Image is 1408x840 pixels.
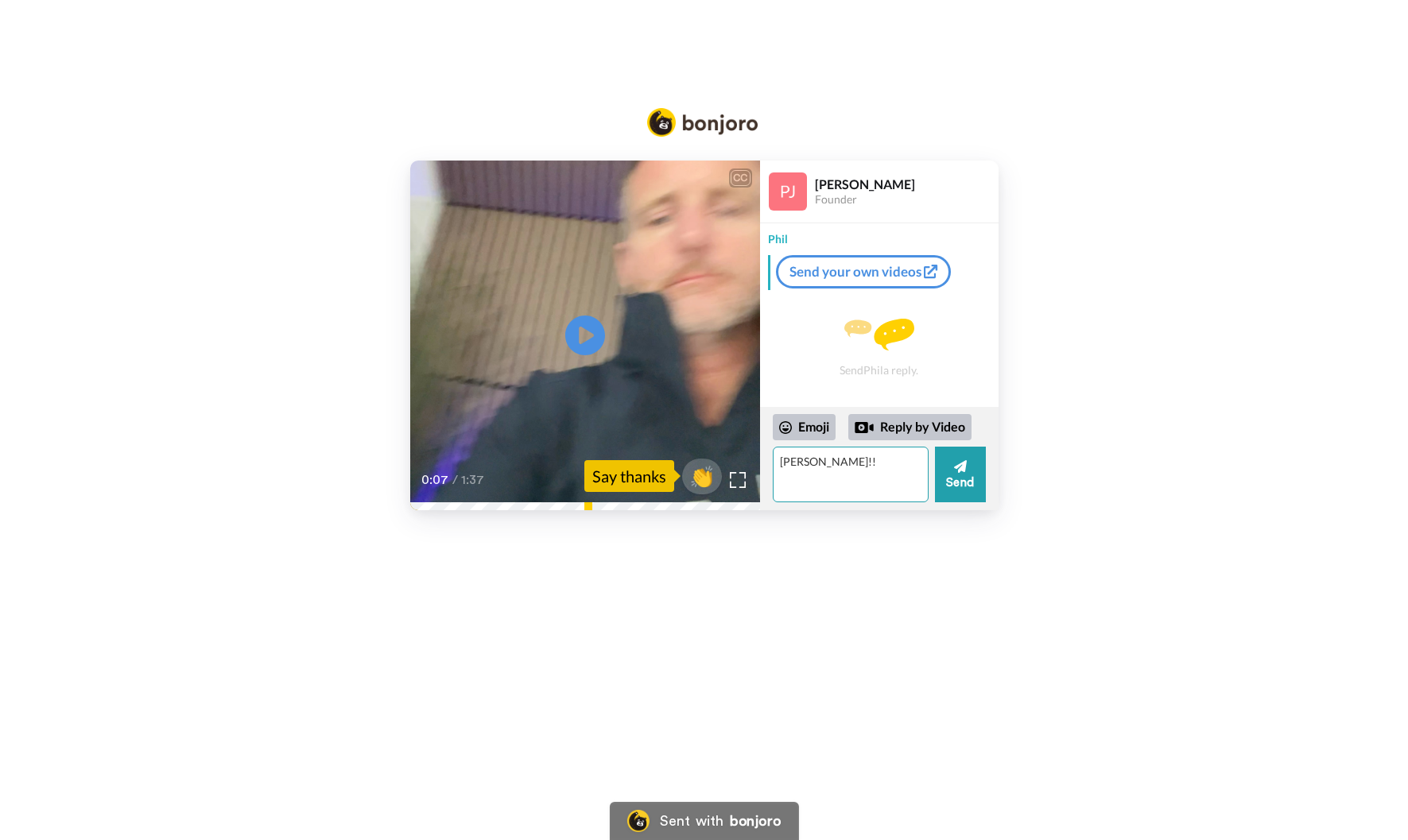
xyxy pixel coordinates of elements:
[773,414,836,439] div: Emoji
[815,176,998,192] div: [PERSON_NAME]
[773,447,929,502] textarea: [PERSON_NAME]!!
[452,470,458,490] span: /
[935,447,986,502] button: Send
[731,170,751,186] div: CC
[776,255,951,288] a: Send your own videos
[682,459,722,494] button: 👏
[815,193,998,207] div: Founder
[769,172,807,211] img: Profile Image
[760,296,999,399] div: Send Phil a reply.
[760,223,999,247] div: Phil
[461,470,489,490] span: 1:37
[848,414,972,441] div: Reply by Video
[584,460,674,492] div: Say thanks
[647,108,758,137] img: Bonjoro Logo
[730,472,746,488] img: Full screen
[682,463,722,489] span: 👏
[844,319,914,350] img: message.svg
[855,418,874,437] div: Reply by Video
[421,470,449,490] span: 0:07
